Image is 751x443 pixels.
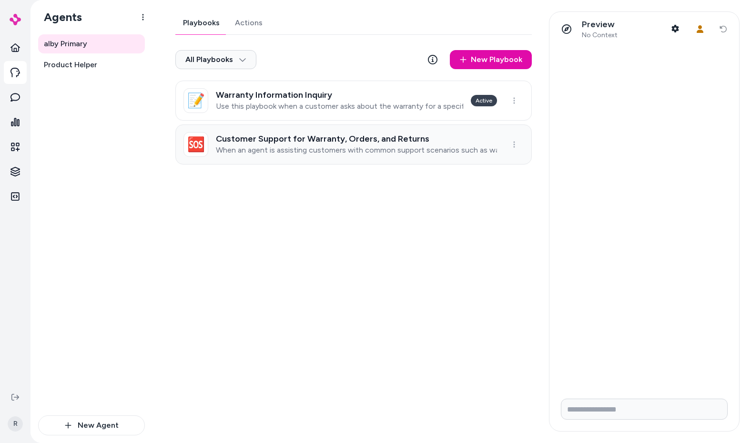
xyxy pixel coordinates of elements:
button: R [6,409,25,439]
a: 🆘Customer Support for Warranty, Orders, and ReturnsWhen an agent is assisting customers with comm... [175,124,532,165]
h3: Warranty Information Inquiry [216,90,463,100]
button: New Agent [38,415,145,435]
p: When an agent is assisting customers with common support scenarios such as warranty inquiries, or... [216,145,497,155]
span: R [8,416,23,432]
span: Product Helper [44,59,97,71]
button: Actions [227,11,270,34]
a: 📝Warranty Information InquiryUse this playbook when a customer asks about the warranty for a spec... [175,81,532,121]
h1: Agents [36,10,82,24]
p: Preview [582,19,618,30]
h3: Customer Support for Warranty, Orders, and Returns [216,134,497,144]
button: All Playbooks [175,50,256,69]
input: Write your prompt here [561,399,728,420]
a: Product Helper [38,55,145,74]
div: Active [471,95,497,106]
p: Use this playbook when a customer asks about the warranty for a specific product or the general w... [216,102,463,111]
a: alby Primary [38,34,145,53]
span: No Context [582,31,618,40]
div: 🆘 [183,132,208,157]
span: All Playbooks [185,55,246,64]
a: New Playbook [450,50,532,69]
img: alby Logo [10,14,21,25]
button: Playbooks [175,11,227,34]
span: alby Primary [44,38,87,50]
div: 📝 [183,88,208,113]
